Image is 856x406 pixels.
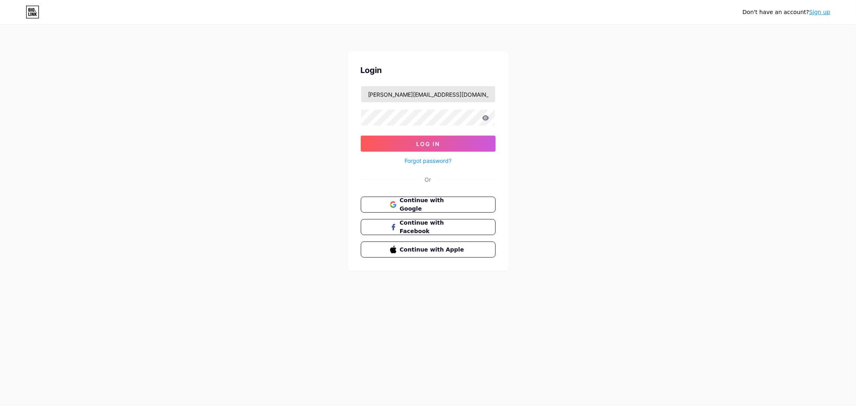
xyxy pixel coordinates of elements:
span: Continue with Apple [400,246,466,254]
span: Log In [416,140,440,147]
a: Sign up [809,9,830,15]
div: Login [361,64,496,76]
span: Continue with Facebook [400,219,466,235]
button: Continue with Facebook [361,219,496,235]
button: Continue with Apple [361,242,496,258]
div: Or [425,175,431,184]
button: Continue with Google [361,197,496,213]
button: Log In [361,136,496,152]
input: Username [361,86,495,102]
a: Forgot password? [405,156,451,165]
span: Continue with Google [400,196,466,213]
div: Don't have an account? [742,8,830,16]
